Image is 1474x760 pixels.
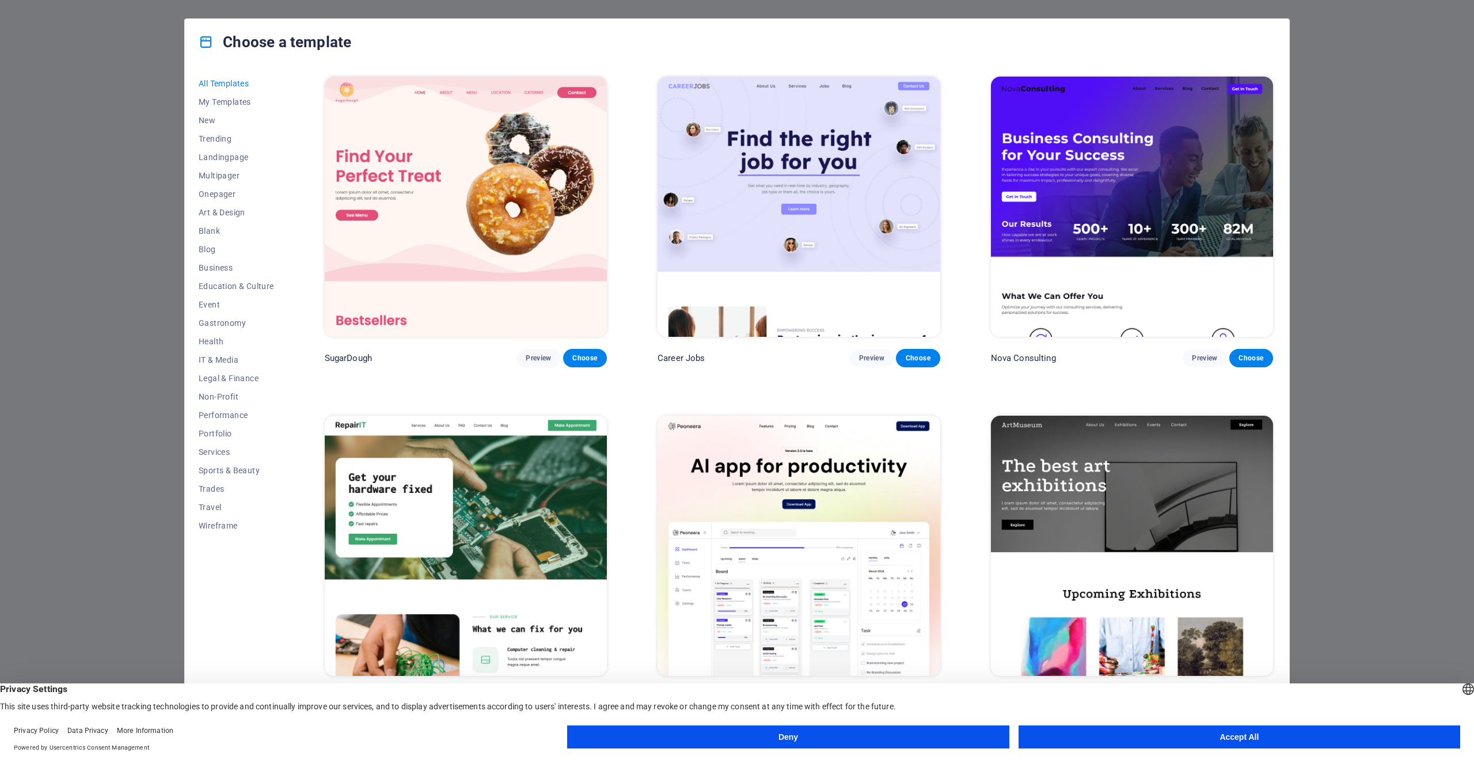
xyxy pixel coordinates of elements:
span: Trending [199,134,274,143]
img: RepairIT [325,416,607,676]
button: Landingpage [199,148,274,166]
span: Health [199,337,274,346]
span: IT & Media [199,355,274,364]
p: Nova Consulting [991,352,1056,364]
span: Sports & Beauty [199,466,274,475]
img: Nova Consulting [991,77,1273,337]
button: New [199,111,274,130]
span: Preview [526,354,551,363]
button: Blog [199,240,274,259]
span: Blank [199,226,274,235]
span: Multipager [199,171,274,180]
button: Non-Profit [199,387,274,406]
img: Art Museum [991,416,1273,676]
button: Services [199,443,274,461]
button: Choose [563,349,607,367]
h4: Choose a template [199,33,351,51]
button: Blank [199,222,274,240]
img: Career Jobs [658,77,940,337]
span: Services [199,447,274,457]
img: SugarDough [325,77,607,337]
span: All Templates [199,79,274,88]
button: My Templates [199,93,274,111]
span: Performance [199,411,274,420]
span: Non-Profit [199,392,274,401]
p: SugarDough [325,352,372,364]
button: Legal & Finance [199,369,274,387]
span: New [199,116,274,125]
span: Gastronomy [199,318,274,328]
button: All Templates [199,74,274,93]
button: Sports & Beauty [199,461,274,480]
span: Wireframe [199,521,274,530]
span: Trades [199,484,274,493]
span: Preview [859,354,884,363]
span: Choose [905,354,930,363]
button: Portfolio [199,424,274,443]
button: Preview [516,349,560,367]
button: Education & Culture [199,277,274,295]
button: Multipager [199,166,274,185]
span: Travel [199,503,274,512]
button: Preview [850,349,894,367]
span: Education & Culture [199,282,274,291]
span: Choose [1239,354,1264,363]
span: Event [199,300,274,309]
span: Blog [199,245,274,254]
button: Art & Design [199,203,274,222]
span: Art & Design [199,208,274,217]
button: Choose [896,349,940,367]
button: Onepager [199,185,274,203]
button: Trades [199,480,274,498]
button: Preview [1183,349,1226,367]
button: Gastronomy [199,314,274,332]
span: My Templates [199,97,274,107]
span: Legal & Finance [199,374,274,383]
button: Travel [199,498,274,516]
button: Health [199,332,274,351]
button: IT & Media [199,351,274,369]
span: Choose [572,354,598,363]
button: Wireframe [199,516,274,535]
img: Peoneera [658,416,940,676]
span: Business [199,263,274,272]
button: Event [199,295,274,314]
button: Performance [199,406,274,424]
span: Onepager [199,189,274,199]
button: Choose [1229,349,1273,367]
span: Portfolio [199,429,274,438]
span: Preview [1192,354,1217,363]
button: Business [199,259,274,277]
span: Landingpage [199,153,274,162]
button: Trending [199,130,274,148]
p: Career Jobs [658,352,705,364]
